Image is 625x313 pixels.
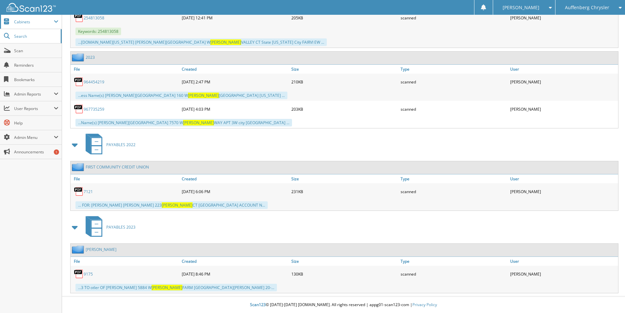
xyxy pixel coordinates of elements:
[290,174,399,183] a: Size
[72,163,86,171] img: folder2.png
[180,267,290,280] div: [DATE] 8:46 PM
[71,174,180,183] a: File
[290,75,399,88] div: 210KB
[399,65,509,74] a: Type
[54,149,59,155] div: 1
[14,19,54,25] span: Cabinets
[74,13,84,23] img: PDF.png
[290,102,399,116] div: 203KB
[503,6,539,10] span: [PERSON_NAME]
[180,174,290,183] a: Created
[86,164,149,170] a: FIRST COMMUNITY CREDIT UNION
[14,34,57,39] span: Search
[106,224,135,230] span: PAYABLES 2023
[180,75,290,88] div: [DATE] 2:47 PM
[75,38,327,46] div: ...[DOMAIN_NAME][US_STATE] [PERSON_NAME][GEOGRAPHIC_DATA] W VALLEY CT State [US_STATE] City FAIRV...
[399,257,509,266] a: Type
[290,11,399,24] div: 205KB
[84,15,104,21] a: 254813058
[74,269,84,279] img: PDF.png
[14,120,58,126] span: Help
[75,284,277,291] div: ...3 TO otler OF [PERSON_NAME] 5884 W FARM [GEOGRAPHIC_DATA][PERSON_NAME] 20-...
[180,257,290,266] a: Created
[290,267,399,280] div: 130KB
[509,257,618,266] a: User
[180,102,290,116] div: [DATE] 4:03 PM
[152,285,182,290] span: [PERSON_NAME]
[509,102,618,116] div: [PERSON_NAME]
[290,257,399,266] a: Size
[290,185,399,198] div: 231KB
[75,119,292,126] div: ...Name(s) [PERSON_NAME][GEOGRAPHIC_DATA] 7570 W WAY APT 3W city [GEOGRAPHIC_DATA] ...
[82,214,135,240] a: PAYABLES 2023
[86,55,95,60] a: 2023
[509,65,618,74] a: User
[412,302,437,307] a: Privacy Policy
[84,189,93,194] a: 7121
[399,11,509,24] div: scanned
[183,120,214,125] span: [PERSON_NAME]
[180,11,290,24] div: [DATE] 12:41 PM
[14,91,54,97] span: Admin Reports
[75,201,268,209] div: ... FOR: [PERSON_NAME] [PERSON_NAME] 223 CT [GEOGRAPHIC_DATA] ACCOUNT N...
[399,102,509,116] div: scanned
[399,75,509,88] div: scanned
[509,267,618,280] div: [PERSON_NAME]
[84,106,104,112] a: 967735259
[84,271,93,277] a: 9175
[399,267,509,280] div: scanned
[75,28,121,35] span: Keywords: 254813058
[565,6,609,10] span: Auffenberg Chrysler
[7,3,56,12] img: scan123-logo-white.svg
[84,79,104,85] a: 964454219
[180,185,290,198] div: [DATE] 6:06 PM
[71,65,180,74] a: File
[509,11,618,24] div: [PERSON_NAME]
[82,132,135,158] a: PAYABLES 2022
[399,185,509,198] div: scanned
[180,65,290,74] a: Created
[106,142,135,147] span: PAYABLES 2022
[14,106,54,111] span: User Reports
[290,65,399,74] a: Size
[162,202,193,208] span: [PERSON_NAME]
[509,185,618,198] div: [PERSON_NAME]
[509,75,618,88] div: [PERSON_NAME]
[74,187,84,196] img: PDF.png
[14,135,54,140] span: Admin Menu
[188,93,219,98] span: [PERSON_NAME]
[72,53,86,61] img: folder2.png
[399,174,509,183] a: Type
[14,48,58,54] span: Scan
[62,297,625,313] div: © [DATE]-[DATE] [DOMAIN_NAME]. All rights reserved | appg01-scan123-com |
[14,149,58,155] span: Announcements
[74,77,84,87] img: PDF.png
[86,247,116,252] a: [PERSON_NAME]
[72,245,86,254] img: folder2.png
[210,39,241,45] span: [PERSON_NAME]
[250,302,266,307] span: Scan123
[14,77,58,82] span: Bookmarks
[71,257,180,266] a: File
[75,92,287,99] div: ...ess Name(s) [PERSON_NAME][GEOGRAPHIC_DATA] 160 W [GEOGRAPHIC_DATA] [US_STATE] ...
[509,174,618,183] a: User
[74,104,84,114] img: PDF.png
[14,62,58,68] span: Reminders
